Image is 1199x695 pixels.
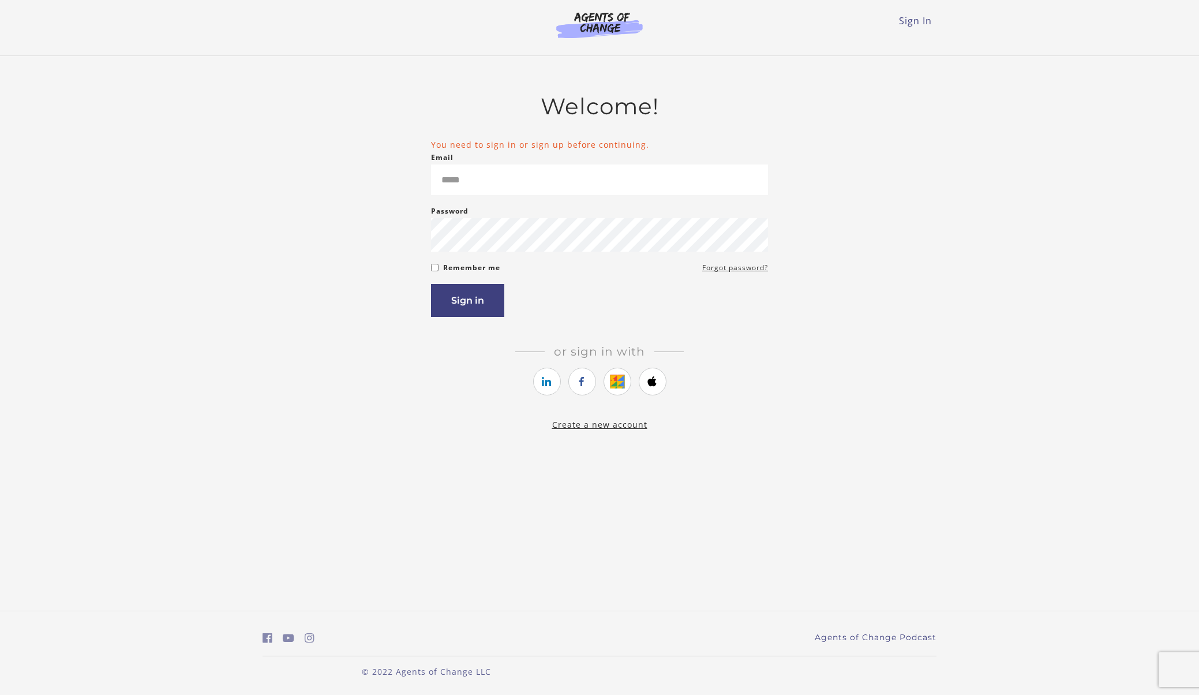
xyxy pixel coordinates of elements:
li: You need to sign in or sign up before continuing. [431,139,768,151]
label: Password [431,204,469,218]
a: Sign In [899,14,932,27]
a: https://www.facebook.com/groups/aswbtestprep (Open in a new window) [263,630,272,647]
a: https://courses.thinkific.com/users/auth/apple?ss%5Breferral%5D=&ss%5Buser_return_to%5D=%2Faccoun... [639,368,666,395]
a: Agents of Change Podcast [815,632,936,644]
i: https://www.youtube.com/c/AgentsofChangeTestPrepbyMeaganMitchell (Open in a new window) [283,633,294,644]
label: If you are a human, ignore this field [431,284,440,616]
i: https://www.instagram.com/agentsofchangeprep/ (Open in a new window) [305,633,314,644]
button: Sign in [431,284,504,317]
a: https://www.youtube.com/c/AgentsofChangeTestPrepbyMeaganMitchell (Open in a new window) [283,630,294,647]
a: https://www.instagram.com/agentsofchangeprep/ (Open in a new window) [305,630,314,647]
a: https://courses.thinkific.com/users/auth/google?ss%5Breferral%5D=&ss%5Buser_return_to%5D=%2Faccou... [604,368,631,395]
label: Email [431,151,454,165]
p: © 2022 Agents of Change LLC [263,666,590,678]
img: Agents of Change Logo [544,12,655,38]
i: https://www.facebook.com/groups/aswbtestprep (Open in a new window) [263,633,272,644]
a: https://courses.thinkific.com/users/auth/facebook?ss%5Breferral%5D=&ss%5Buser_return_to%5D=%2Facc... [568,368,596,395]
a: Forgot password? [702,261,768,275]
label: Remember me [443,261,500,275]
a: https://courses.thinkific.com/users/auth/linkedin?ss%5Breferral%5D=&ss%5Buser_return_to%5D=%2Facc... [533,368,561,395]
a: Create a new account [552,419,647,430]
h2: Welcome! [431,93,768,120]
span: Or sign in with [545,345,654,358]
